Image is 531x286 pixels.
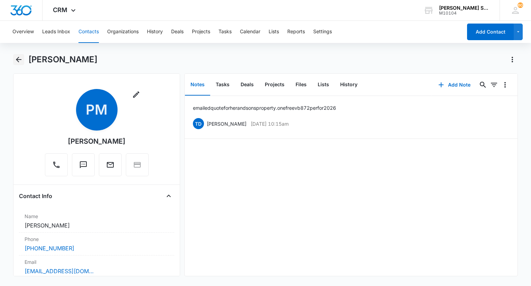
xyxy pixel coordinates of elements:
a: Call [45,164,68,170]
button: Leads Inbox [42,21,70,43]
a: [EMAIL_ADDRESS][DOMAIN_NAME] [25,267,94,275]
button: Tasks [210,74,235,96]
button: Deals [235,74,259,96]
div: Name[PERSON_NAME] [19,210,174,233]
span: PM [76,89,118,131]
button: Settings [313,21,332,43]
button: Actions [507,54,518,65]
span: TD [193,118,204,129]
button: Files [290,74,312,96]
p: [DATE] 10:15am [251,120,289,127]
button: Lists [269,21,279,43]
a: Email [99,164,122,170]
button: Overflow Menu [500,79,511,90]
dd: [PERSON_NAME] [25,221,168,230]
button: Email [99,153,122,176]
button: Search... [477,79,488,90]
button: Projects [259,74,290,96]
a: Text [72,164,95,170]
button: Notes [185,74,210,96]
div: notifications count [518,2,523,8]
button: Filters [488,79,500,90]
p: [PERSON_NAME] [207,120,246,127]
button: Tasks [218,21,232,43]
button: Organizations [107,21,139,43]
button: Reports [287,21,305,43]
a: [PHONE_NUMBER] [25,244,74,252]
button: Close [163,190,174,202]
button: Calendar [240,21,260,43]
label: Phone [25,235,168,243]
span: 60 [518,2,523,8]
button: Lists [312,74,335,96]
label: Name [25,213,168,220]
div: Phone[PHONE_NUMBER] [19,233,174,256]
div: account id [439,11,490,16]
button: Add Note [431,77,477,93]
button: Call [45,153,68,176]
button: Text [72,153,95,176]
button: Back [13,54,24,65]
div: Email[EMAIL_ADDRESS][DOMAIN_NAME] [19,256,174,278]
label: Email [25,258,168,266]
button: Contacts [78,21,99,43]
button: Deals [171,21,184,43]
button: Add Contact [467,24,514,40]
h4: Contact Info [19,192,52,200]
div: account name [439,5,490,11]
span: CRM [53,6,67,14]
h1: [PERSON_NAME] [28,54,97,65]
button: Overview [12,21,34,43]
button: Projects [192,21,210,43]
button: History [147,21,163,43]
div: [PERSON_NAME] [68,136,125,146]
button: History [335,74,363,96]
p: emailed quote for her and sons property. one free vb 8 72 per for 2026 [193,104,336,111]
